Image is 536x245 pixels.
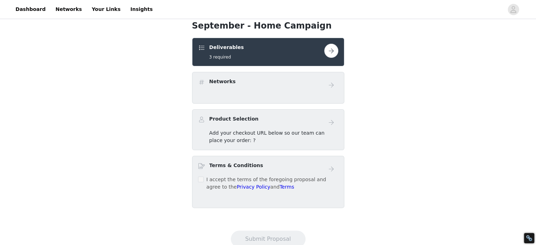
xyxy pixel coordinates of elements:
a: Networks [51,1,86,17]
h4: Terms & Conditions [209,162,263,169]
a: Terms [279,184,294,190]
h5: 3 required [209,54,244,60]
h4: Product Selection [209,115,259,123]
h4: Deliverables [209,44,244,51]
div: Terms & Conditions [192,156,344,208]
div: Deliverables [192,38,344,66]
div: Networks [192,72,344,104]
a: Insights [126,1,157,17]
h4: Networks [209,78,236,85]
div: Product Selection [192,109,344,150]
a: Your Links [87,1,125,17]
a: Privacy Policy [237,184,270,190]
div: avatar [510,4,517,15]
a: Dashboard [11,1,50,17]
span: Add your checkout URL below so our team can place your order: ? [209,130,325,143]
h1: September - Home Campaign [192,19,344,32]
p: I accept the terms of the foregoing proposal and agree to the and [207,176,338,191]
div: Restore Info Box &#10;&#10;NoFollow Info:&#10; META-Robots NoFollow: &#09;false&#10; META-Robots ... [526,235,532,241]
